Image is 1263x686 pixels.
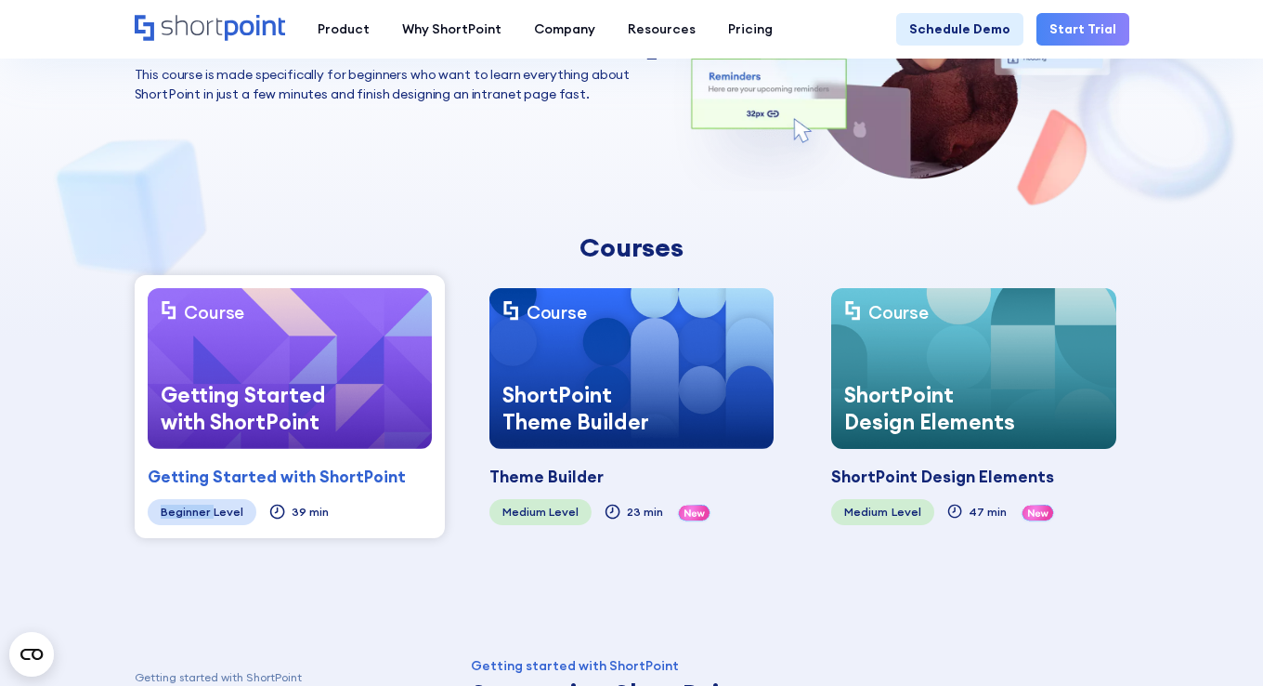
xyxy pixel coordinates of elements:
[969,506,1007,519] div: 47 min
[283,232,980,262] div: Courses
[896,13,1023,46] a: Schedule Demo
[627,506,663,519] div: 23 min
[148,288,432,449] a: CourseGetting Started with ShortPoint
[135,671,427,684] p: Getting started with ShortPoint
[135,15,286,43] a: Home
[831,368,1036,449] div: ShortPoint Design Elements
[844,506,888,519] div: Medium
[534,20,595,39] div: Company
[489,288,774,449] a: CourseShortPoint Theme Builder
[302,13,386,46] a: Product
[527,301,587,326] div: Course
[471,659,1119,672] div: Getting started with ShortPoint
[292,506,329,519] div: 39 min
[612,13,712,46] a: Resources
[628,20,696,39] div: Resources
[135,65,673,104] p: This course is made specifically for beginners who want to learn everything about ShortPoint in j...
[386,13,518,46] a: Why ShortPoint
[318,20,370,39] div: Product
[148,465,406,489] div: Getting Started with ShortPoint
[728,20,773,39] div: Pricing
[9,632,54,677] button: Open CMP widget
[402,20,501,39] div: Why ShortPoint
[518,13,612,46] a: Company
[868,301,929,326] div: Course
[214,506,243,519] div: Level
[892,506,921,519] div: Level
[489,465,604,489] div: Theme Builder
[831,465,1054,489] div: ShortPoint Design Elements
[831,288,1115,449] a: CourseShortPoint Design Elements
[549,506,579,519] div: Level
[161,506,211,519] div: Beginner
[1170,597,1263,686] iframe: Chat Widget
[1036,13,1129,46] a: Start Trial
[502,506,546,519] div: Medium
[148,368,353,449] div: Getting Started with ShortPoint
[184,301,244,326] div: Course
[712,13,789,46] a: Pricing
[489,368,695,449] div: ShortPoint Theme Builder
